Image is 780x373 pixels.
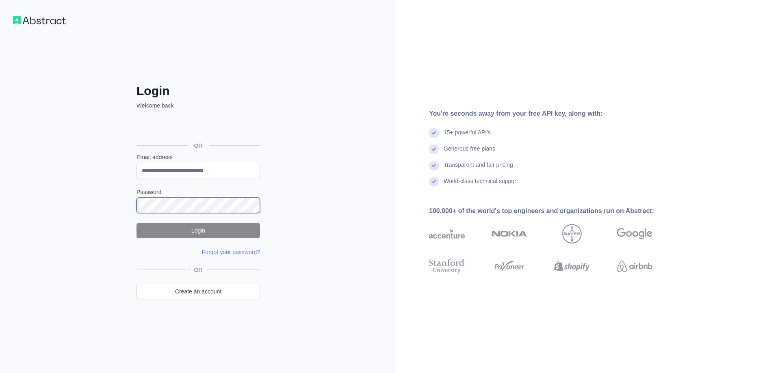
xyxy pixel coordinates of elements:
img: check mark [429,177,439,187]
label: Password [136,188,260,196]
img: google [617,224,652,244]
img: check mark [429,161,439,170]
div: Generous free plans [444,144,495,161]
img: nokia [492,224,527,244]
button: Login [136,223,260,238]
img: accenture [429,224,465,244]
h2: Login [136,84,260,98]
div: You're seconds away from your free API key, along with: [429,109,678,119]
img: payoneer [492,257,527,275]
label: Email address [136,153,260,161]
img: airbnb [617,257,652,275]
img: check mark [429,128,439,138]
a: Create an account [136,284,260,299]
img: check mark [429,144,439,154]
a: Forgot your password? [202,249,260,255]
img: Workflow [13,16,66,24]
div: World-class technical support [444,177,518,193]
div: 100,000+ of the world's top engineers and organizations run on Abstract: [429,206,678,216]
span: OR [188,142,209,150]
img: shopify [554,257,590,275]
p: Welcome back [136,101,260,110]
img: bayer [562,224,582,244]
div: Transparent and fair pricing [444,161,513,177]
iframe: Sign in with Google Button [132,119,262,136]
span: OR [191,266,206,274]
div: 15+ powerful API's [444,128,491,144]
img: stanford university [429,257,465,275]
